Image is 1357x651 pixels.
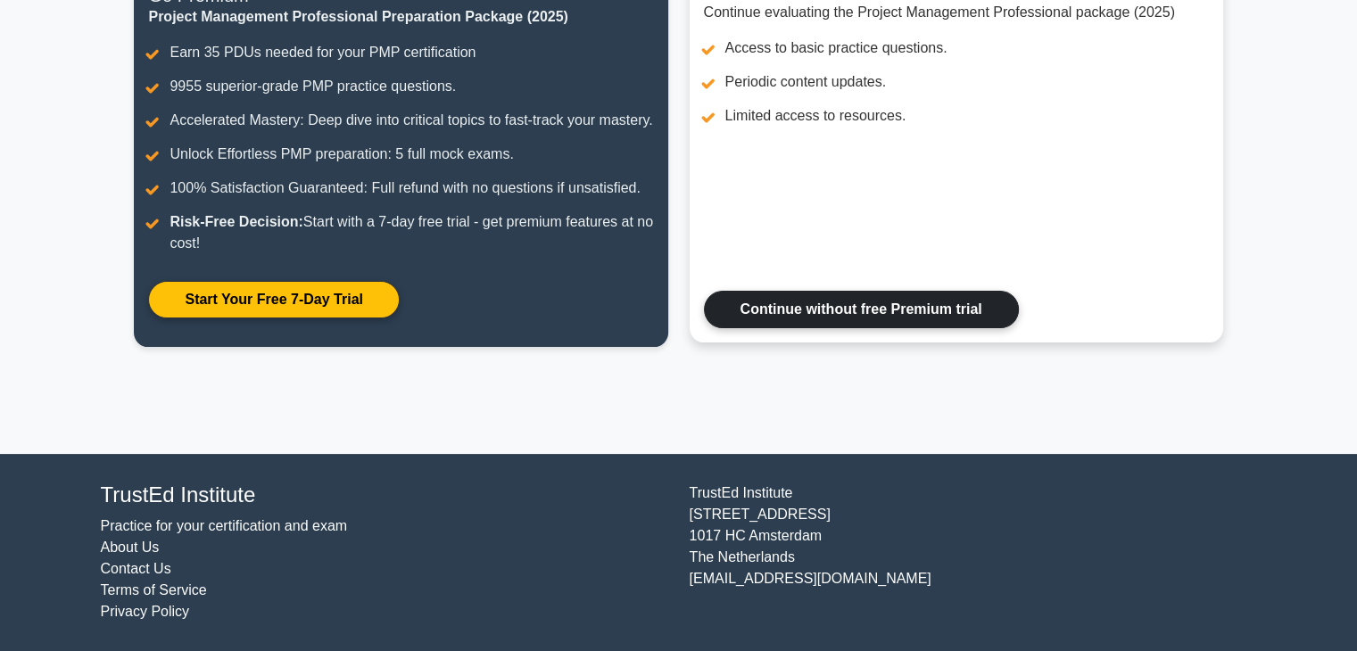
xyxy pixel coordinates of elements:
a: Privacy Policy [101,604,190,619]
a: Continue without free Premium trial [704,291,1019,328]
a: Practice for your certification and exam [101,518,348,533]
a: About Us [101,540,160,555]
a: Start Your Free 7-Day Trial [148,281,399,318]
a: Contact Us [101,561,171,576]
div: TrustEd Institute [STREET_ADDRESS] 1017 HC Amsterdam The Netherlands [EMAIL_ADDRESS][DOMAIN_NAME] [679,482,1268,622]
a: Terms of Service [101,582,207,597]
h4: TrustEd Institute [101,482,668,508]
